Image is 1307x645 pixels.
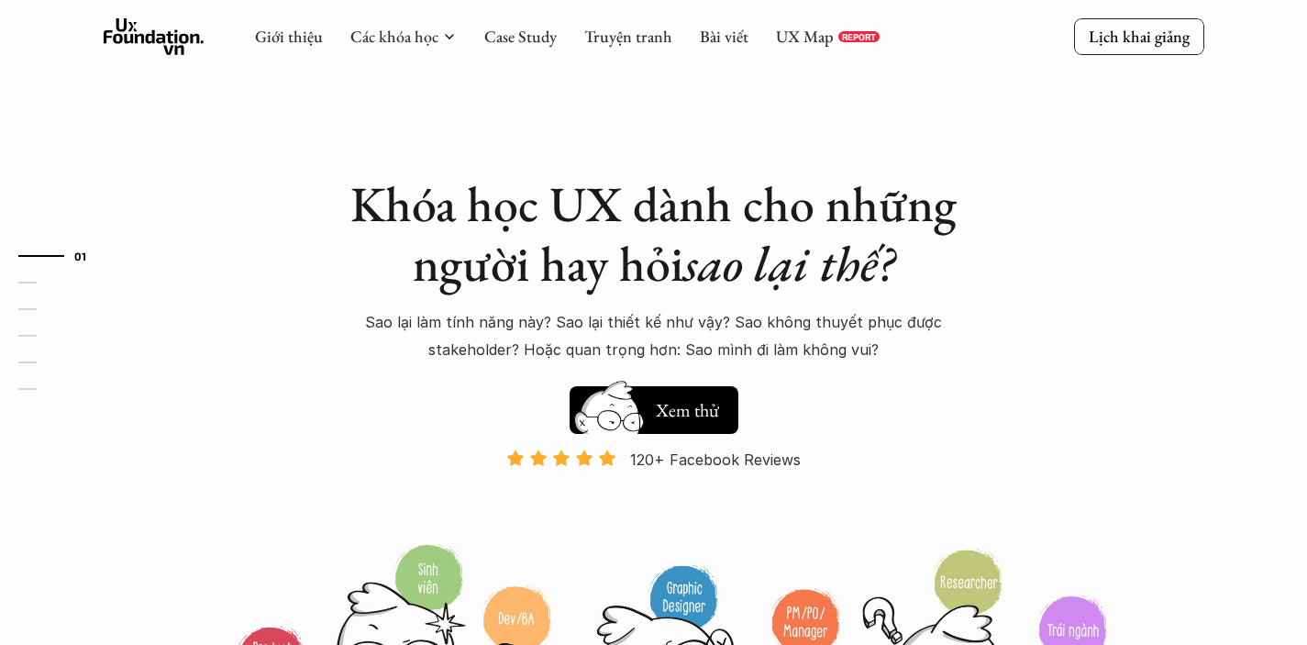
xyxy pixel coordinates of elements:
[842,31,876,42] p: REPORT
[630,446,801,473] p: 120+ Facebook Reviews
[350,26,438,47] a: Các khóa học
[838,31,880,42] a: REPORT
[255,26,323,47] a: Giới thiệu
[656,397,719,423] h5: Xem thử
[333,174,975,294] h1: Khóa học UX dành cho những người hay hỏi
[491,449,817,541] a: 120+ Facebook Reviews
[484,26,557,47] a: Case Study
[333,308,975,364] p: Sao lại làm tính năng này? Sao lại thiết kế như vậy? Sao không thuyết phục được stakeholder? Hoặc...
[700,26,748,47] a: Bài viết
[1074,18,1204,54] a: Lịch khai giảng
[683,231,894,295] em: sao lại thế?
[584,26,672,47] a: Truyện tranh
[74,250,87,262] strong: 01
[570,377,738,434] a: Xem thử
[18,245,105,267] a: 01
[1089,26,1190,47] p: Lịch khai giảng
[776,26,834,47] a: UX Map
